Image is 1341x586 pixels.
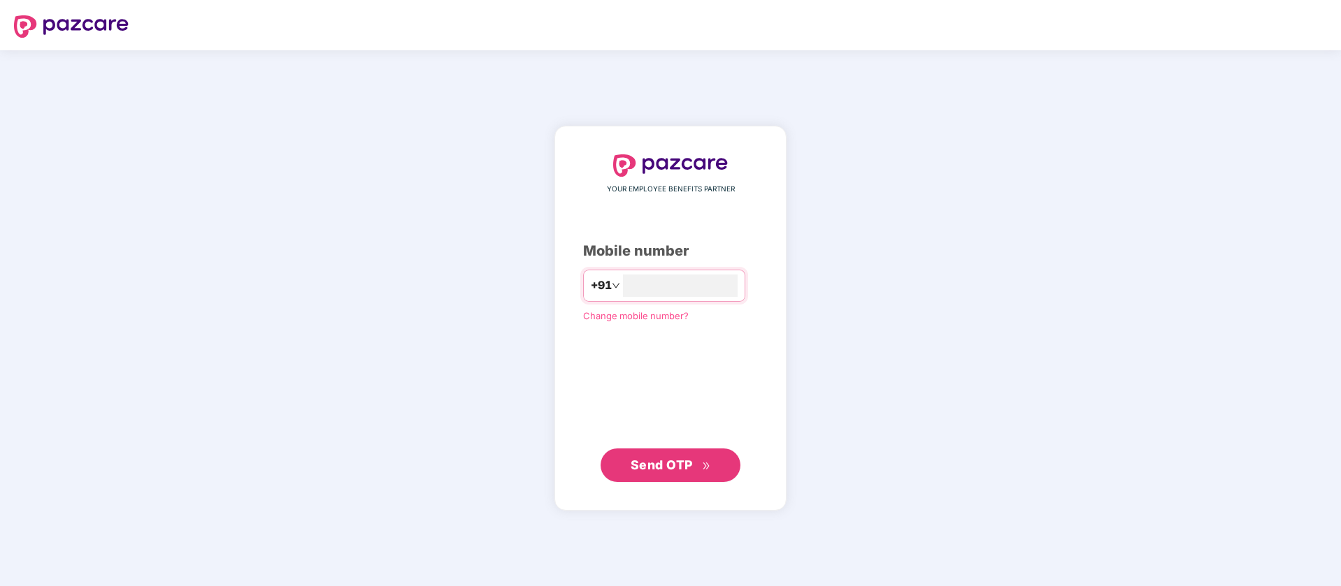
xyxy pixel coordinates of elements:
[14,15,129,38] img: logo
[607,184,735,195] span: YOUR EMPLOYEE BENEFITS PARTNER
[612,281,620,290] span: down
[583,310,689,321] a: Change mobile number?
[601,448,740,482] button: Send OTPdouble-right
[702,462,711,471] span: double-right
[591,277,612,294] span: +91
[583,240,758,262] div: Mobile number
[631,457,693,472] span: Send OTP
[613,154,728,177] img: logo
